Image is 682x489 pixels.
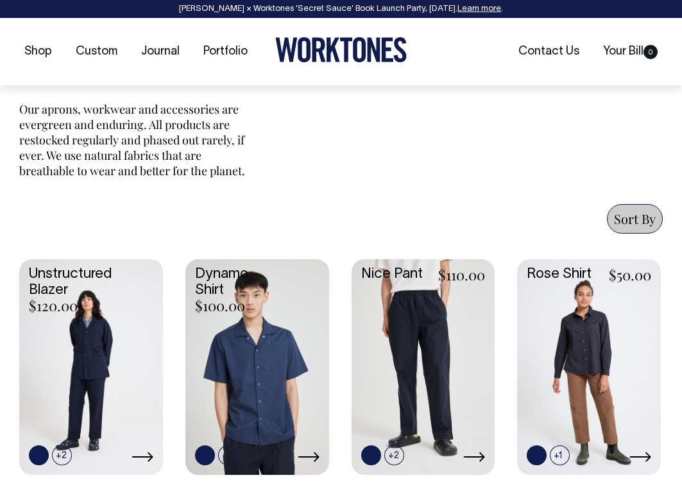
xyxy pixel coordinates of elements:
[550,445,570,465] span: +1
[513,41,584,62] a: Contact Us
[457,5,501,13] a: Learn more
[198,41,253,62] a: Portfolio
[384,445,404,465] span: +2
[218,445,238,465] span: +3
[136,41,185,62] a: Journal
[614,210,656,227] span: Sort By
[19,101,250,178] p: Our aprons, workwear and accessories are evergreen and enduring. All products are restocked regul...
[19,41,57,62] a: Shop
[644,45,658,59] span: 0
[13,4,669,13] div: [PERSON_NAME] × Worktones ‘Secret Sauce’ Book Launch Party, [DATE]. .
[52,445,72,465] span: +2
[598,41,663,62] a: Your Bill0
[71,41,123,62] a: Custom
